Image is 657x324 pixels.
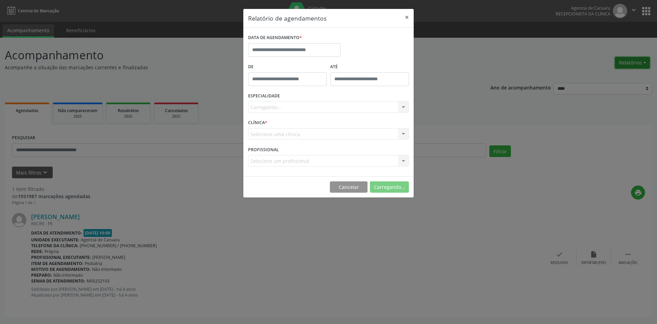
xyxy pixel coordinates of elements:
[248,144,279,155] label: PROFISSIONAL
[248,62,327,72] label: De
[248,14,326,23] h5: Relatório de agendamentos
[400,9,414,26] button: Close
[330,62,409,72] label: ATÉ
[248,33,302,43] label: DATA DE AGENDAMENTO
[330,181,368,193] button: Cancelar
[370,181,409,193] button: Carregando...
[248,118,267,128] label: CLÍNICA
[248,91,280,101] label: ESPECIALIDADE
